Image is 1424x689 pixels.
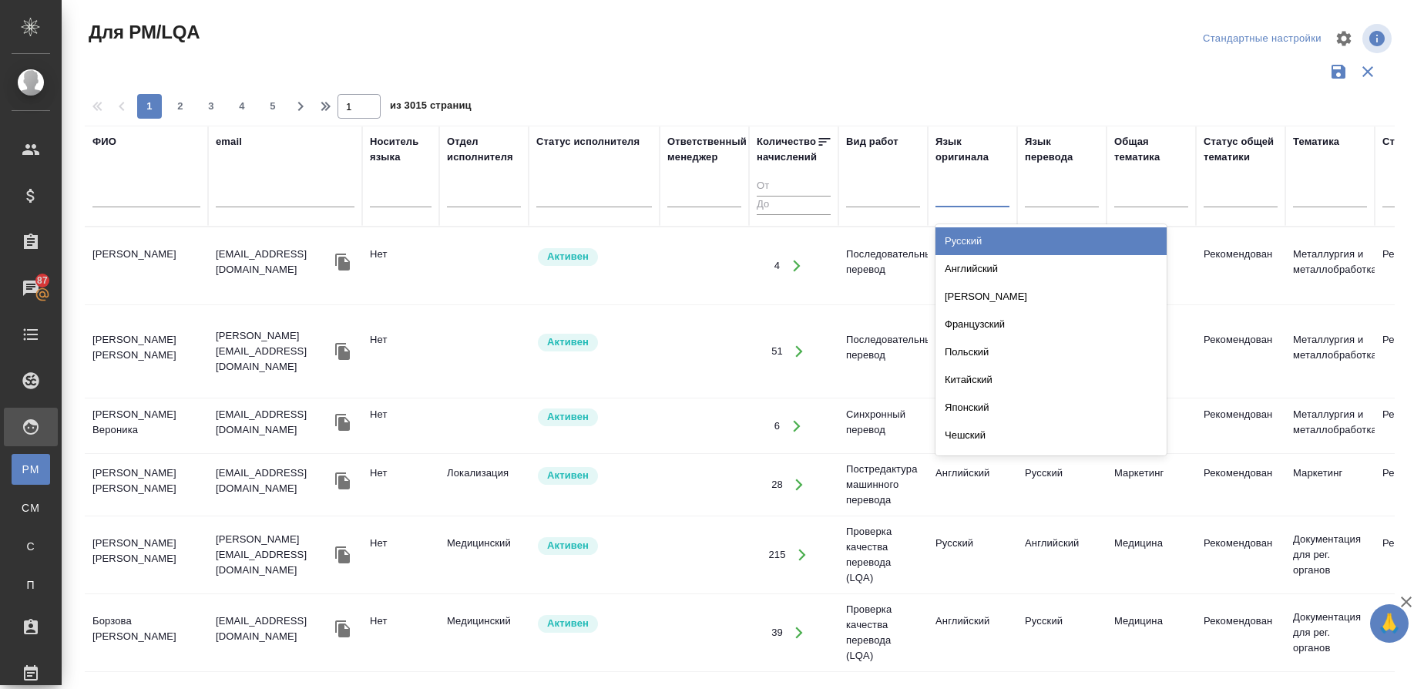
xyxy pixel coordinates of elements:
[4,269,58,308] a: 87
[362,239,439,293] td: Нет
[12,570,50,600] a: П
[216,407,331,438] p: [EMAIL_ADDRESS][DOMAIN_NAME]
[928,399,1017,453] td: Английский
[1025,134,1099,165] div: Язык перевода
[757,177,831,197] input: От
[935,255,1167,283] div: Английский
[846,134,898,150] div: Вид работ
[838,454,928,516] td: Постредактура машинного перевода
[771,344,783,359] div: 51
[447,134,521,165] div: Отдел исполнителя
[547,249,589,264] p: Активен
[1196,606,1285,660] td: Рекомендован
[85,20,200,45] span: Для PM/LQA
[92,134,116,150] div: ФИО
[1017,458,1107,512] td: Русский
[935,338,1167,366] div: Польский
[199,99,223,114] span: 3
[536,407,652,428] div: Рядовой исполнитель: назначай с учетом рейтинга
[838,399,928,453] td: Синхронный перевод
[781,250,812,282] button: Открыть работы
[260,99,285,114] span: 5
[1114,134,1188,165] div: Общая тематика
[928,606,1017,660] td: Английский
[935,449,1167,477] div: Сербский
[19,462,42,477] span: PM
[331,411,354,434] button: Скопировать
[784,336,815,368] button: Открыть работы
[1353,57,1382,86] button: Сбросить фильтры
[547,409,589,425] p: Активен
[935,422,1167,449] div: Чешский
[19,577,42,593] span: П
[260,94,285,119] button: 5
[757,134,817,165] div: Количество начислений
[168,94,193,119] button: 2
[547,538,589,553] p: Активен
[1107,606,1196,660] td: Медицина
[1293,134,1339,150] div: Тематика
[28,273,57,288] span: 87
[928,324,1017,378] td: Китайский
[1196,324,1285,378] td: Рекомендован
[216,532,331,578] p: [PERSON_NAME][EMAIL_ADDRESS][DOMAIN_NAME]
[784,617,815,649] button: Открыть работы
[1196,458,1285,512] td: Рекомендован
[536,536,652,556] div: Рядовой исполнитель: назначай с учетом рейтинга
[838,594,928,671] td: Проверка качества перевода (LQA)
[19,539,42,554] span: С
[362,606,439,660] td: Нет
[774,418,780,434] div: 6
[536,134,640,150] div: Статус исполнителя
[230,99,254,114] span: 4
[362,458,439,512] td: Нет
[935,227,1167,255] div: Русский
[838,239,928,293] td: Последовательный перевод
[1017,528,1107,582] td: Английский
[1325,20,1362,57] span: Настроить таблицу
[1199,27,1325,51] div: split button
[838,516,928,593] td: Проверка качества перевода (LQA)
[935,311,1167,338] div: Французский
[1204,134,1278,165] div: Статус общей тематики
[230,94,254,119] button: 4
[774,258,780,274] div: 4
[757,196,831,215] input: До
[19,500,42,516] span: CM
[536,332,652,353] div: Рядовой исполнитель: назначай с учетом рейтинга
[85,239,208,293] td: [PERSON_NAME]
[1376,607,1402,640] span: 🙏
[1362,24,1395,53] span: Посмотреть информацию
[331,543,354,566] button: Скопировать
[784,469,815,501] button: Открыть работы
[1196,528,1285,582] td: Рекомендован
[12,454,50,485] a: PM
[12,492,50,523] a: CM
[216,613,331,644] p: [EMAIL_ADDRESS][DOMAIN_NAME]
[85,399,208,453] td: [PERSON_NAME] Вероника
[331,469,354,492] button: Скопировать
[1285,239,1375,293] td: Металлургия и металлобработка
[439,528,529,582] td: Медицинский
[547,468,589,483] p: Активен
[12,531,50,562] a: С
[1196,239,1285,293] td: Рекомендован
[771,625,783,640] div: 39
[1285,399,1375,453] td: Металлургия и металлобработка
[1285,602,1375,664] td: Документация для рег. органов
[536,465,652,486] div: Рядовой исполнитель: назначай с учетом рейтинга
[216,328,331,375] p: [PERSON_NAME][EMAIL_ADDRESS][DOMAIN_NAME]
[1370,604,1409,643] button: 🙏
[768,547,785,563] div: 215
[85,458,208,512] td: [PERSON_NAME] [PERSON_NAME]
[928,528,1017,582] td: Русский
[331,340,354,363] button: Скопировать
[362,528,439,582] td: Нет
[362,399,439,453] td: Нет
[439,606,529,660] td: Медицинский
[216,465,331,496] p: [EMAIL_ADDRESS][DOMAIN_NAME]
[1107,528,1196,582] td: Медицина
[781,410,812,442] button: Открыть работы
[935,394,1167,422] div: Японский
[1107,458,1196,512] td: Маркетинг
